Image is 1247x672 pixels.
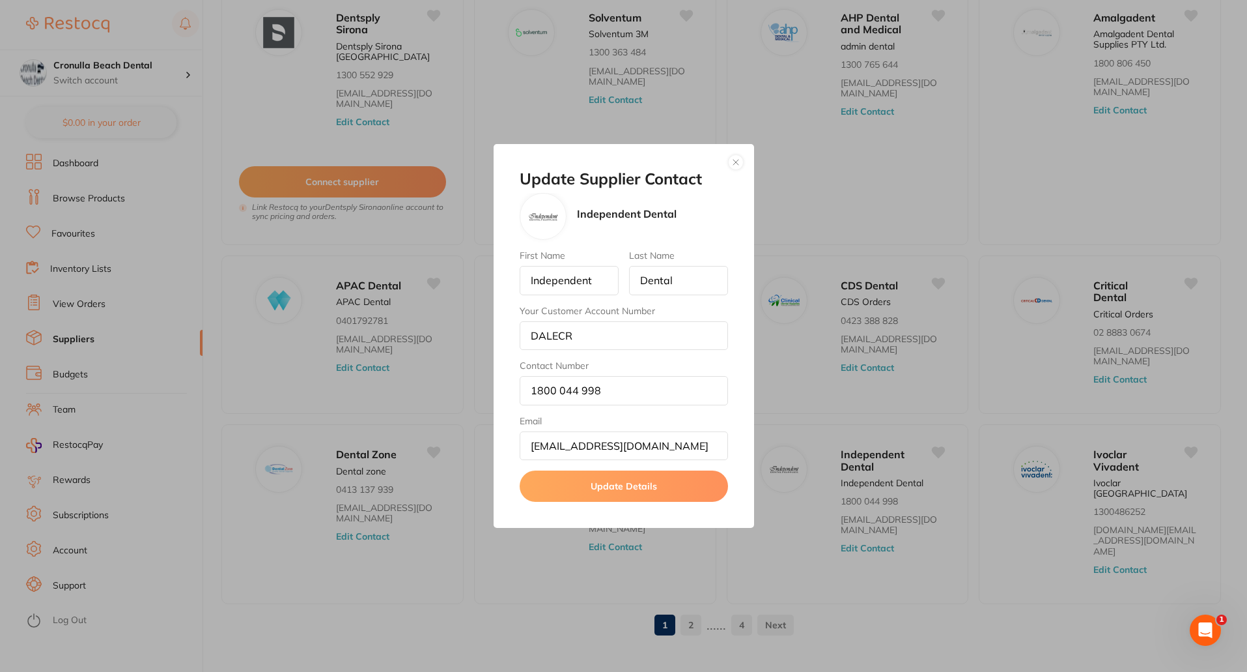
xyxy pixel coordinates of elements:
[520,360,728,371] label: Contact Number
[520,471,728,502] button: Update Details
[629,250,728,261] label: Last Name
[1190,615,1221,646] iframe: Intercom live chat
[1216,615,1227,625] span: 1
[520,170,728,188] h2: Update Supplier Contact
[520,416,728,426] label: Email
[577,208,677,220] p: Independent Dental
[527,212,559,221] img: Independent Dental
[520,306,728,316] label: Your Customer Account Number
[520,250,619,261] label: First Name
